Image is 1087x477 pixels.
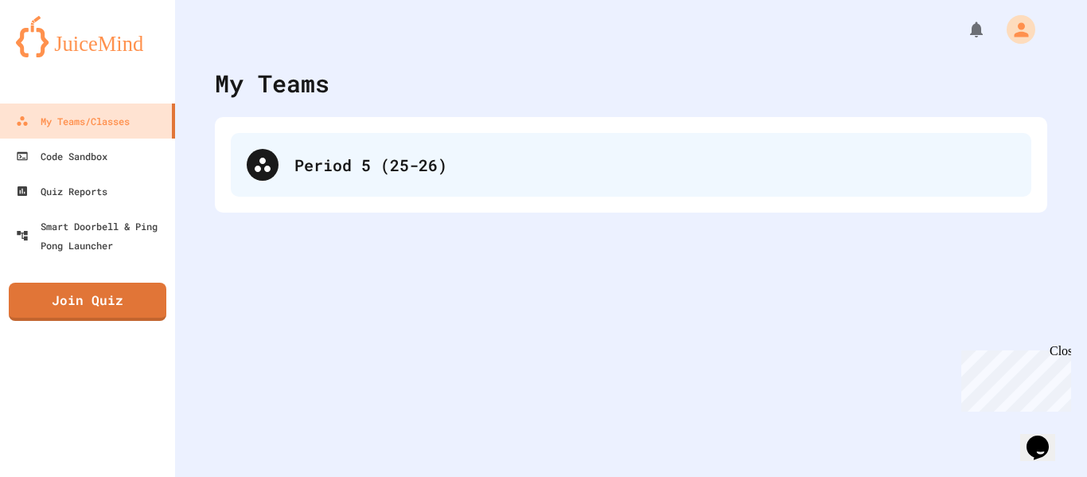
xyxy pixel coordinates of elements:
[937,16,990,43] div: My Notifications
[16,111,130,131] div: My Teams/Classes
[1020,413,1071,461] iframe: chat widget
[294,153,1015,177] div: Period 5 (25-26)
[16,217,169,255] div: Smart Doorbell & Ping Pong Launcher
[6,6,110,101] div: Chat with us now!Close
[16,16,159,57] img: logo-orange.svg
[231,133,1031,197] div: Period 5 (25-26)
[955,344,1071,412] iframe: chat widget
[990,11,1039,48] div: My Account
[9,283,166,321] a: Join Quiz
[16,182,107,201] div: Quiz Reports
[16,147,107,166] div: Code Sandbox
[215,65,329,101] div: My Teams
